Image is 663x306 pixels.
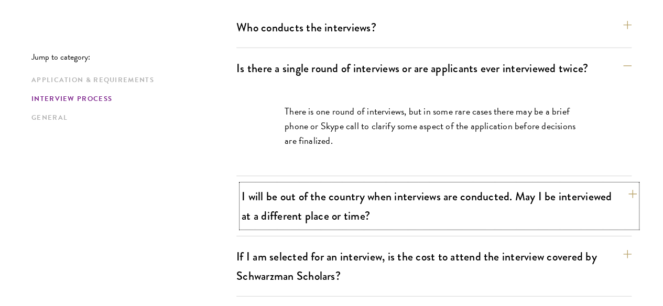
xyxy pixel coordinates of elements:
button: Who conducts the interviews? [236,16,632,39]
p: There is one round of interviews, but in some rare cases there may be a brief phone or Skype call... [285,104,583,148]
button: Is there a single round of interviews or are applicants ever interviewed twice? [236,56,632,80]
button: I will be out of the country when interviews are conducted. May I be interviewed at a different p... [242,185,637,228]
p: Jump to category: [31,52,236,62]
a: General [31,112,230,123]
a: Application & Requirements [31,75,230,86]
button: If I am selected for an interview, is the cost to attend the interview covered by Schwarzman Scho... [236,245,632,288]
a: Interview Process [31,94,230,105]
